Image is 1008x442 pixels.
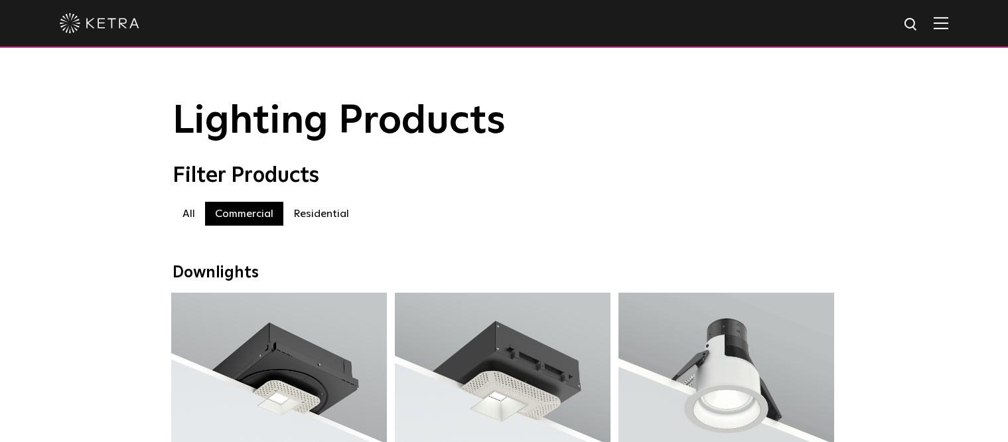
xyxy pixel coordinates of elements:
[173,202,205,226] label: All
[60,13,139,33] img: ketra-logo-2019-white
[173,102,506,141] span: Lighting Products
[173,263,836,283] div: Downlights
[934,17,948,29] img: Hamburger%20Nav.svg
[205,202,283,226] label: Commercial
[283,202,359,226] label: Residential
[903,17,920,33] img: search icon
[173,163,836,188] div: Filter Products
